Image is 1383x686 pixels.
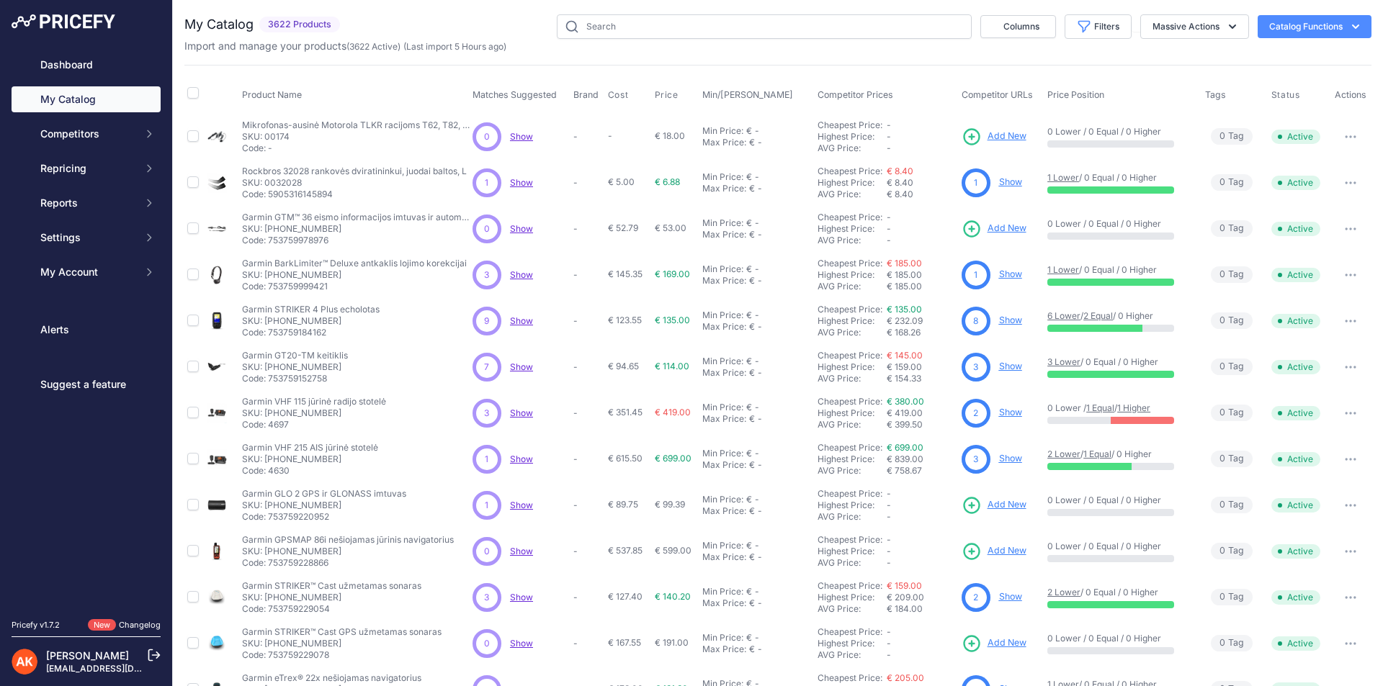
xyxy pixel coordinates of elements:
p: SKU: [PHONE_NUMBER] [242,361,348,373]
button: Settings [12,225,161,251]
a: € 135.00 [887,304,922,315]
p: Code: 5905316145894 [242,189,467,200]
p: / 0 Equal / 0 Higher [1047,172,1191,184]
a: 2 Lower [1047,587,1080,597]
span: 8 [973,315,978,328]
p: - [573,177,602,189]
nav: Sidebar [12,52,161,602]
div: - [755,413,762,425]
span: € 145.35 [608,268,643,279]
div: € [749,275,755,286]
div: - [755,275,762,286]
span: 3 [484,268,489,281]
a: Add New [962,495,1026,515]
div: Max Price: [702,459,746,471]
span: Add New [988,222,1026,235]
span: € 6.88 [655,176,680,187]
div: € [746,217,752,229]
p: Import and manage your products [184,39,506,53]
p: 0 Lower / 0 Equal / 0 Higher [1047,495,1191,506]
a: Show [510,223,533,234]
a: € 8.40 [887,166,913,176]
div: Min Price: [702,217,743,229]
div: - [755,137,762,148]
span: Show [510,546,533,556]
span: Competitors [40,127,135,141]
img: Pricefy Logo [12,14,115,29]
span: € 94.65 [608,361,639,371]
div: Max Price: [702,229,746,240]
span: Min/[PERSON_NAME] [702,89,793,100]
p: SKU: [PHONE_NUMBER] [242,453,378,465]
span: € 135.00 [655,315,690,325]
div: - [755,229,762,240]
span: - [887,235,891,245]
button: Price [655,89,681,101]
button: Filters [1065,14,1132,39]
p: Garmin GLO 2 GPS ir GLONASS imtuvas [242,488,406,500]
span: 0 [484,222,490,235]
a: Show [510,177,533,188]
div: Min Price: [702,171,743,183]
span: - [887,131,891,142]
div: € [746,494,752,505]
div: AVG Price: [818,281,887,292]
div: € 168.26 [887,327,956,338]
span: Matches Suggested [473,89,557,100]
a: 3 Lower [1047,356,1080,367]
p: - [573,407,602,419]
div: € [746,263,752,275]
span: 2 [973,407,978,420]
div: - [752,448,759,459]
a: 1 Lower [1047,264,1079,275]
span: € 169.00 [655,268,690,279]
a: [PERSON_NAME] [46,649,129,662]
p: Code: 753759978976 [242,235,473,246]
p: Code: 753759999421 [242,281,467,292]
a: My Catalog [12,86,161,112]
div: Highest Price: [818,269,887,281]
span: Tag [1211,358,1253,375]
span: Active [1271,360,1320,374]
div: Highest Price: [818,223,887,235]
div: Max Price: [702,321,746,333]
a: 2 Equal [1083,310,1113,321]
a: Cheapest Price: [818,166,882,176]
div: € 154.33 [887,373,956,384]
a: € 380.00 [887,396,924,407]
div: Highest Price: [818,177,887,189]
a: Show [510,269,533,280]
a: Show [510,361,533,372]
span: € 52.79 [608,222,638,233]
span: € 159.00 [887,361,922,372]
span: Add New [988,498,1026,512]
div: Min Price: [702,448,743,459]
span: - [608,130,612,141]
div: Min Price: [702,356,743,367]
p: 0 Lower / 0 Equal / 0 Higher [1047,218,1191,230]
a: Add New [962,219,1026,239]
p: / / 0 Higher [1047,310,1191,322]
a: € 205.00 [887,672,924,683]
div: AVG Price: [818,235,887,246]
p: / 0 Equal / 0 Higher [1047,356,1191,368]
span: Status [1271,89,1300,101]
div: - [752,494,759,505]
div: € [746,356,752,367]
span: 0 [1219,268,1225,281]
div: Max Price: [702,137,746,148]
div: Highest Price: [818,361,887,373]
input: Search [557,14,972,39]
button: Massive Actions [1140,14,1249,39]
div: Min Price: [702,125,743,137]
a: Cheapest Price: [818,119,882,130]
span: - [887,119,891,130]
div: € [746,310,752,321]
a: Add New [962,633,1026,654]
span: € 419.00 [655,407,691,418]
h2: My Catalog [184,14,254,35]
div: Highest Price: [818,453,887,465]
div: € [746,402,752,413]
span: 3 [973,361,978,374]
